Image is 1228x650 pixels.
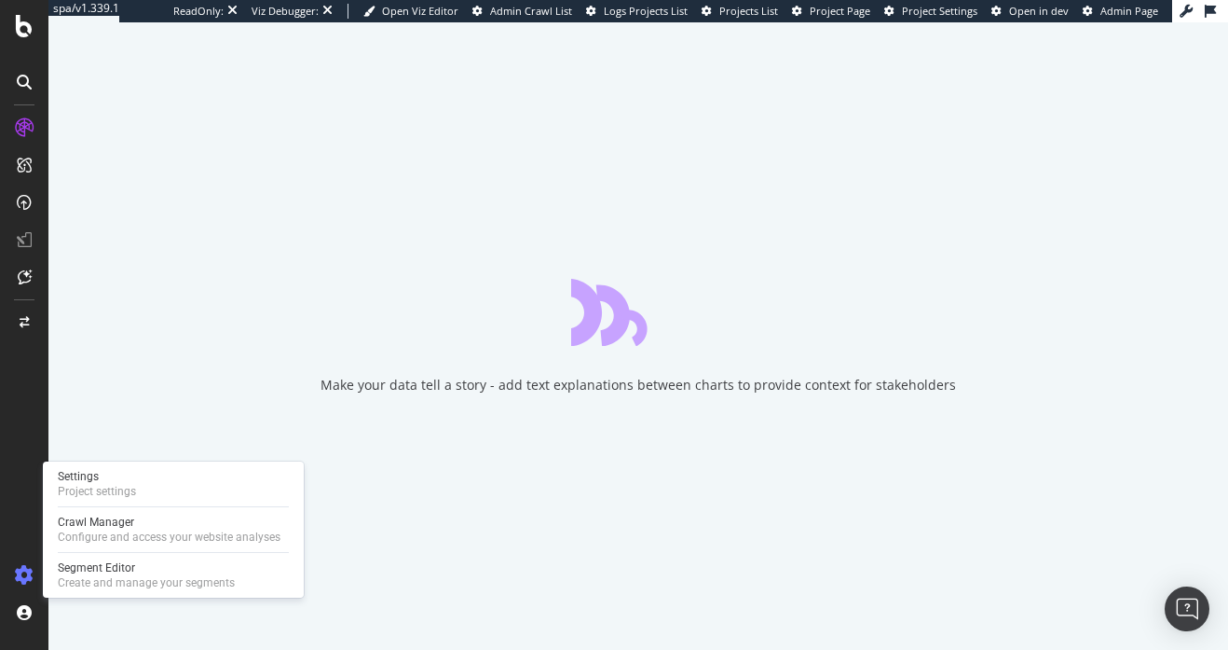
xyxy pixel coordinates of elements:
[1165,587,1209,631] div: Open Intercom Messenger
[252,4,319,19] div: Viz Debugger:
[472,4,572,19] a: Admin Crawl List
[1083,4,1158,19] a: Admin Page
[58,575,235,590] div: Create and manage your segments
[321,376,956,394] div: Make your data tell a story - add text explanations between charts to provide context for stakeho...
[792,4,870,19] a: Project Page
[58,484,136,499] div: Project settings
[991,4,1069,19] a: Open in dev
[586,4,688,19] a: Logs Projects List
[363,4,458,19] a: Open Viz Editor
[884,4,977,19] a: Project Settings
[173,4,224,19] div: ReadOnly:
[58,530,280,545] div: Configure and access your website analyses
[50,513,296,546] a: Crawl ManagerConfigure and access your website analyses
[50,559,296,592] a: Segment EditorCreate and manage your segments
[604,4,688,18] span: Logs Projects List
[810,4,870,18] span: Project Page
[719,4,778,18] span: Projects List
[50,467,296,501] a: SettingsProject settings
[1009,4,1069,18] span: Open in dev
[571,279,705,346] div: animation
[702,4,778,19] a: Projects List
[490,4,572,18] span: Admin Crawl List
[58,560,235,575] div: Segment Editor
[58,515,280,530] div: Crawl Manager
[902,4,977,18] span: Project Settings
[1100,4,1158,18] span: Admin Page
[58,469,136,484] div: Settings
[382,4,458,18] span: Open Viz Editor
